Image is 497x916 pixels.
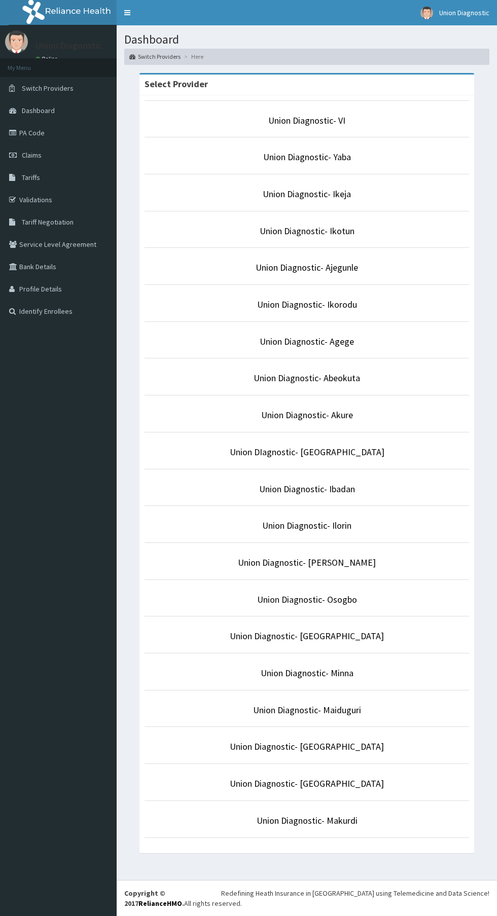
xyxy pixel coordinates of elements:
[256,262,358,273] a: Union Diagnostic- Ajegunle
[129,52,181,61] a: Switch Providers
[22,106,55,115] span: Dashboard
[262,520,351,531] a: Union Diagnostic- Ilorin
[22,173,40,182] span: Tariffs
[138,899,182,908] a: RelianceHMO
[230,446,384,458] a: Union DIagnostic- [GEOGRAPHIC_DATA]
[253,704,361,716] a: Union Diagnostic- Maiduguri
[257,815,358,826] a: Union Diagnostic- Makurdi
[22,151,42,160] span: Claims
[35,55,60,62] a: Online
[230,741,384,752] a: Union Diagnostic- [GEOGRAPHIC_DATA]
[261,409,353,421] a: Union Diagnostic- Akure
[420,7,433,19] img: User Image
[230,630,384,642] a: Union Diagnostic- [GEOGRAPHIC_DATA]
[257,299,357,310] a: Union Diagnostic- Ikorodu
[261,667,353,679] a: Union Diagnostic- Minna
[5,30,28,53] img: User Image
[263,151,351,163] a: Union Diagnostic- Yaba
[259,483,355,495] a: Union Diagnostic- Ibadan
[260,336,354,347] a: Union Diagnostic- Agege
[254,372,360,384] a: Union Diagnostic- Abeokuta
[124,33,489,46] h1: Dashboard
[22,84,74,93] span: Switch Providers
[22,217,74,227] span: Tariff Negotiation
[257,594,357,605] a: Union Diagnostic- Osogbo
[439,8,489,17] span: Union Diagnostic
[221,888,489,898] div: Redefining Heath Insurance in [GEOGRAPHIC_DATA] using Telemedicine and Data Science!
[260,225,354,237] a: Union Diagnostic- Ikotun
[182,52,203,61] li: Here
[145,78,208,90] strong: Select Provider
[238,557,376,568] a: Union Diagnostic- [PERSON_NAME]
[35,41,102,50] p: Union Diagnostic
[230,778,384,789] a: Union Diagnostic- [GEOGRAPHIC_DATA]
[124,889,184,908] strong: Copyright © 2017 .
[268,115,345,126] a: Union Diagnostic- VI
[263,188,351,200] a: Union Diagnostic- Ikeja
[117,880,497,916] footer: All rights reserved.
